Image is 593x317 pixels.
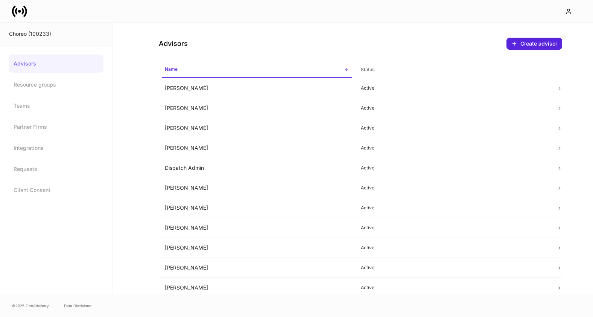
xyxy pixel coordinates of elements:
p: Active [361,145,545,151]
div: Create advisor [511,41,557,47]
div: Choreo (100233) [9,30,103,38]
td: [PERSON_NAME] [159,118,355,138]
p: Active [361,105,545,111]
a: Partner Firms [9,118,103,136]
td: [PERSON_NAME] [159,278,355,298]
h6: Name [165,66,178,73]
h6: Status [361,66,374,73]
td: [PERSON_NAME] [159,98,355,118]
h4: Advisors [159,39,188,48]
td: [PERSON_NAME] [159,198,355,218]
span: Status [358,62,548,78]
a: Data Disclaimer [64,303,92,309]
p: Active [361,125,545,131]
td: [PERSON_NAME] [159,218,355,238]
a: Teams [9,97,103,115]
span: Name [162,62,352,78]
td: [PERSON_NAME] [159,78,355,98]
a: Integrations [9,139,103,157]
a: Client Consent [9,181,103,199]
p: Active [361,205,545,211]
p: Active [361,245,545,251]
td: [PERSON_NAME] [159,138,355,158]
p: Active [361,185,545,191]
a: Requests [9,160,103,178]
p: Active [361,225,545,231]
p: Active [361,265,545,271]
a: Advisors [9,55,103,73]
td: Dispatch Admin [159,158,355,178]
span: © 2025 OneAdvisory [12,303,49,309]
p: Active [361,165,545,171]
a: Resource groups [9,76,103,94]
td: [PERSON_NAME] [159,178,355,198]
td: [PERSON_NAME] [159,258,355,278]
button: Create advisor [506,38,562,50]
td: [PERSON_NAME] [159,238,355,258]
p: Active [361,85,545,91]
p: Active [361,285,545,291]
